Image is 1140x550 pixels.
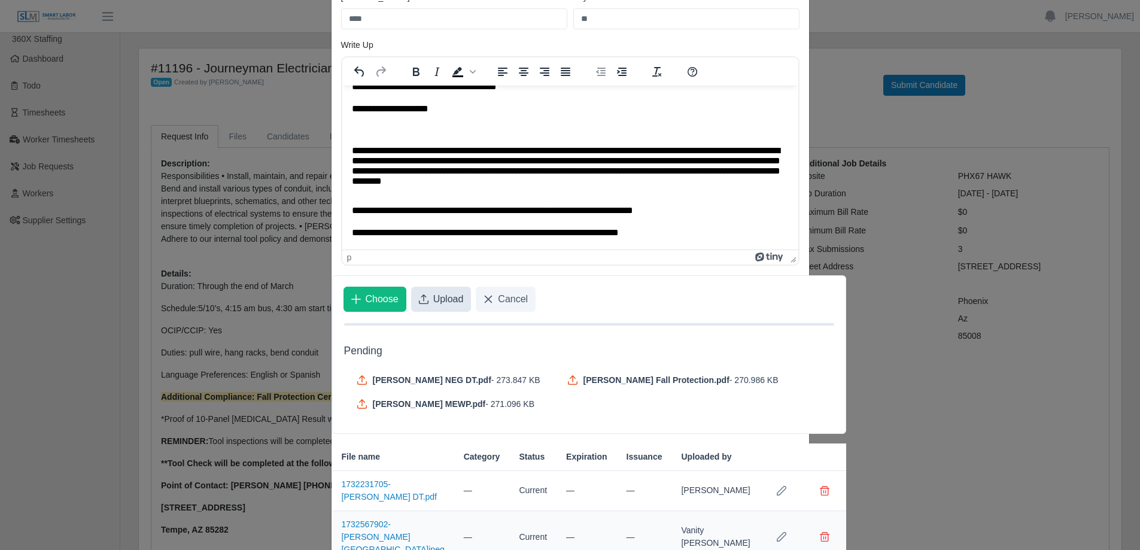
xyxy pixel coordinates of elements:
[566,451,607,463] span: Expiration
[347,253,352,262] div: p
[755,253,785,262] a: Powered by Tiny
[681,451,731,463] span: Uploaded by
[682,63,703,80] button: Help
[341,39,373,51] label: Write Up
[454,471,510,511] td: —
[476,287,536,312] button: Cancel
[373,398,486,410] span: [PERSON_NAME] MEWP.pdf
[557,471,616,511] td: —
[647,63,667,80] button: Clear formatting
[612,63,632,80] button: Increase indent
[406,63,426,80] button: Bold
[370,63,391,80] button: Redo
[427,63,447,80] button: Italic
[591,63,611,80] button: Decrease indent
[509,471,557,511] td: Current
[448,63,478,80] div: Background color Black
[366,292,399,306] span: Choose
[485,398,534,410] span: - 271.096 KB
[498,292,528,306] span: Cancel
[464,451,500,463] span: Category
[813,525,837,549] button: Delete file
[513,63,534,80] button: Align center
[555,63,576,80] button: Justify
[491,374,540,386] span: - 273.847 KB
[343,287,406,312] button: Choose
[617,471,672,511] td: —
[344,345,834,357] h5: Pending
[342,86,798,250] iframe: Rich Text Area
[342,479,437,502] a: 1732231705-[PERSON_NAME] DT.pdf
[534,63,555,80] button: Align right
[813,479,837,503] button: Delete file
[349,63,370,80] button: Undo
[583,374,729,386] span: [PERSON_NAME] Fall Protection.pdf
[627,451,662,463] span: Issuance
[770,525,794,549] button: Row Edit
[671,471,759,511] td: [PERSON_NAME]
[729,374,779,386] span: - 270.986 KB
[519,451,545,463] span: Status
[770,479,794,503] button: Row Edit
[373,374,491,386] span: [PERSON_NAME] NEG DT.pdf
[411,287,472,312] button: Upload
[342,451,381,463] span: File name
[433,292,464,306] span: Upload
[493,63,513,80] button: Align left
[786,250,798,265] div: Press the Up and Down arrow keys to resize the editor.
